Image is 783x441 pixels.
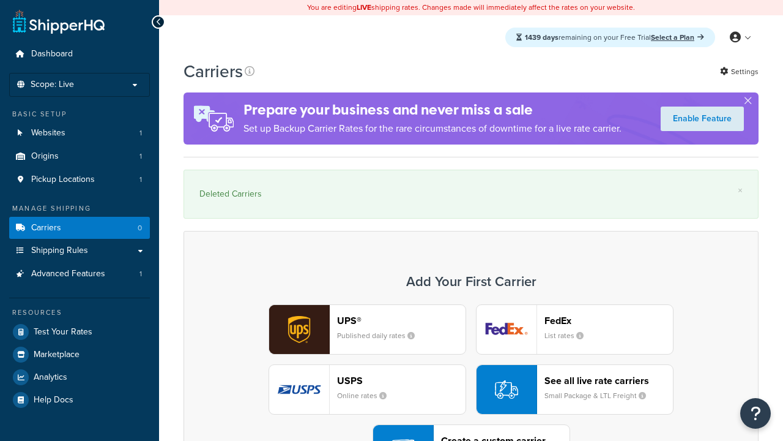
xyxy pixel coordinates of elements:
a: Help Docs [9,389,150,411]
span: 1 [139,269,142,279]
div: Basic Setup [9,109,150,119]
li: Origins [9,145,150,168]
small: Published daily rates [337,330,425,341]
h1: Carriers [184,59,243,83]
a: Enable Feature [661,107,744,131]
li: Pickup Locations [9,168,150,191]
li: Advanced Features [9,263,150,285]
a: Origins 1 [9,145,150,168]
a: Shipping Rules [9,239,150,262]
span: Dashboard [31,49,73,59]
img: fedEx logo [477,305,536,354]
small: Online rates [337,390,396,401]
strong: 1439 days [525,32,558,43]
span: Test Your Rates [34,327,92,337]
button: Open Resource Center [740,398,771,429]
button: See all live rate carriersSmall Package & LTL Freight [476,364,674,415]
span: Help Docs [34,395,73,405]
button: usps logoUSPSOnline rates [269,364,466,415]
a: Advanced Features 1 [9,263,150,285]
span: Carriers [31,223,61,233]
div: Manage Shipping [9,203,150,214]
li: Websites [9,122,150,145]
a: × [738,186,743,195]
span: 1 [139,128,142,138]
a: ShipperHQ Home [13,9,105,34]
span: Websites [31,128,65,138]
header: UPS® [337,315,466,326]
span: 1 [139,151,142,162]
span: 0 [138,223,142,233]
a: Dashboard [9,43,150,66]
img: ad-rules-rateshop-fe6ec290ccb7230408bd80ed9643f0289d75e0ffd9eb532fc0e269fcd187b520.png [184,92,243,145]
header: See all live rate carriers [544,375,673,386]
header: FedEx [544,315,673,326]
small: Small Package & LTL Freight [544,390,656,401]
div: remaining on your Free Trial [505,28,715,47]
button: ups logoUPS®Published daily rates [269,304,466,355]
b: LIVE [357,2,371,13]
span: Advanced Features [31,269,105,279]
a: Test Your Rates [9,321,150,343]
a: Analytics [9,366,150,388]
span: Analytics [34,372,67,383]
img: icon-carrier-liverate-becf4550.svg [495,378,518,401]
span: Marketplace [34,350,80,360]
img: ups logo [269,305,329,354]
span: Pickup Locations [31,175,95,185]
a: Select a Plan [651,32,704,43]
h4: Prepare your business and never miss a sale [243,100,622,120]
p: Set up Backup Carrier Rates for the rare circumstances of downtime for a live rate carrier. [243,120,622,137]
div: Deleted Carriers [199,186,743,203]
small: List rates [544,330,593,341]
a: Carriers 0 [9,217,150,239]
span: 1 [139,175,142,185]
div: Resources [9,307,150,318]
h3: Add Your First Carrier [196,274,746,289]
li: Carriers [9,217,150,239]
span: Shipping Rules [31,246,88,256]
a: Websites 1 [9,122,150,145]
a: Settings [720,63,759,80]
a: Pickup Locations 1 [9,168,150,191]
span: Origins [31,151,59,162]
a: Marketplace [9,344,150,366]
header: USPS [337,375,466,386]
span: Scope: Live [31,80,74,90]
button: fedEx logoFedExList rates [476,304,674,355]
img: usps logo [269,365,329,414]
